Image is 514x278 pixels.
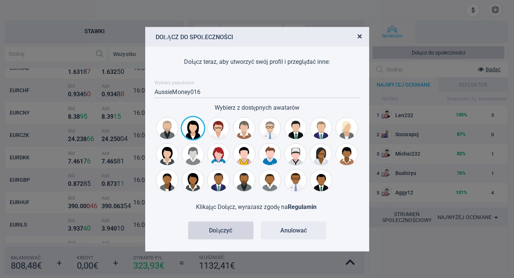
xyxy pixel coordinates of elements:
[280,227,307,234] font: Anulować
[261,221,326,239] button: Anulować
[209,227,233,234] font: Dołączyć
[156,33,233,40] font: Dołącz do społeczności
[184,58,330,65] font: Dołącz teraz, aby utworzyć swój profil i przeglądać inne:
[155,80,194,85] font: Wybierz pseudonim
[188,221,253,239] button: Dołączyć
[215,104,299,111] font: Wybierz z dostępnych awatarów
[196,203,288,210] font: Klikając Dołącz, wyrażasz zgodę na
[288,203,317,210] font: Regulamin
